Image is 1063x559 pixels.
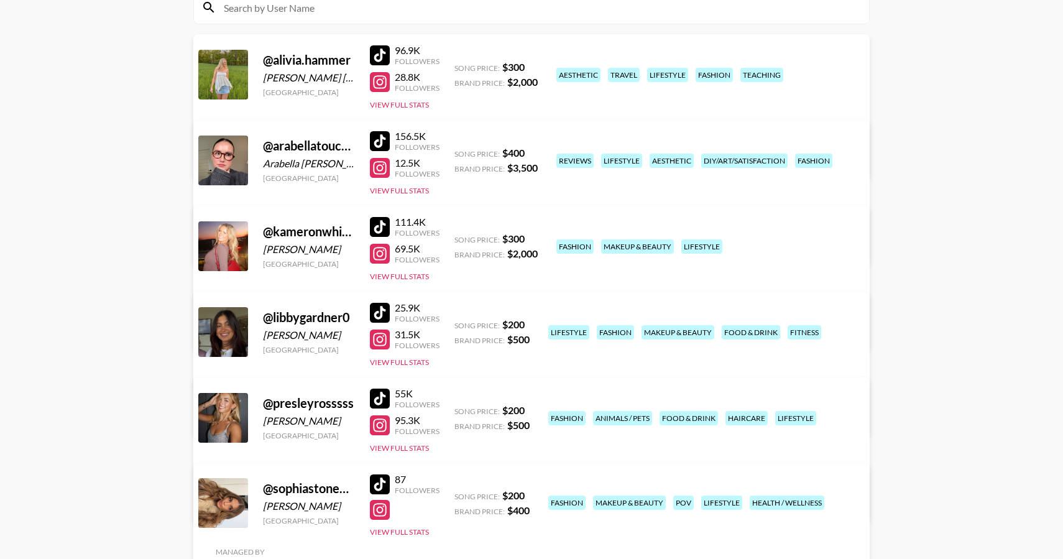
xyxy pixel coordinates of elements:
[263,329,355,341] div: [PERSON_NAME]
[263,173,355,183] div: [GEOGRAPHIC_DATA]
[502,404,525,416] strong: $ 200
[454,422,505,431] span: Brand Price:
[395,414,439,427] div: 95.3K
[750,496,824,510] div: health / wellness
[370,443,429,453] button: View Full Stats
[502,147,525,159] strong: $ 400
[722,325,780,340] div: food & drink
[597,325,634,340] div: fashion
[454,250,505,259] span: Brand Price:
[263,259,355,269] div: [GEOGRAPHIC_DATA]
[395,328,439,341] div: 31.5K
[548,325,589,340] div: lifestyle
[263,516,355,525] div: [GEOGRAPHIC_DATA]
[395,71,439,83] div: 28.8K
[395,169,439,178] div: Followers
[775,411,816,425] div: lifestyle
[395,486,439,495] div: Followers
[660,411,718,425] div: food & drink
[395,157,439,169] div: 12.5K
[454,492,500,501] span: Song Price:
[263,431,355,440] div: [GEOGRAPHIC_DATA]
[263,395,355,411] div: @ presleyrosssss
[263,138,355,154] div: @ arabellatouchstone
[263,243,355,256] div: [PERSON_NAME]
[740,68,783,82] div: teaching
[454,235,500,244] span: Song Price:
[395,255,439,264] div: Followers
[395,130,439,142] div: 156.5K
[395,142,439,152] div: Followers
[454,164,505,173] span: Brand Price:
[395,387,439,400] div: 55K
[263,157,355,170] div: Arabella [PERSON_NAME]
[696,68,733,82] div: fashion
[370,527,429,537] button: View Full Stats
[263,310,355,325] div: @ libbygardner0
[263,224,355,239] div: @ kameronwhite08
[370,358,429,367] button: View Full Stats
[395,228,439,238] div: Followers
[593,411,652,425] div: animals / pets
[507,247,538,259] strong: $ 2,000
[263,88,355,97] div: [GEOGRAPHIC_DATA]
[556,239,594,254] div: fashion
[507,419,530,431] strong: $ 500
[601,239,674,254] div: makeup & beauty
[502,489,525,501] strong: $ 200
[725,411,768,425] div: haircare
[454,336,505,345] span: Brand Price:
[502,61,525,73] strong: $ 300
[502,318,525,330] strong: $ 200
[454,407,500,416] span: Song Price:
[548,411,586,425] div: fashion
[454,149,500,159] span: Song Price:
[650,154,694,168] div: aesthetic
[370,186,429,195] button: View Full Stats
[454,78,505,88] span: Brand Price:
[263,345,355,354] div: [GEOGRAPHIC_DATA]
[395,427,439,436] div: Followers
[795,154,832,168] div: fashion
[454,321,500,330] span: Song Price:
[263,72,355,84] div: [PERSON_NAME] [PERSON_NAME]
[454,63,500,73] span: Song Price:
[263,52,355,68] div: @ alivia.hammer
[216,547,458,557] div: Managed By
[395,341,439,350] div: Followers
[681,239,722,254] div: lifestyle
[370,100,429,109] button: View Full Stats
[701,496,742,510] div: lifestyle
[507,333,530,345] strong: $ 500
[642,325,714,340] div: makeup & beauty
[395,400,439,409] div: Followers
[395,314,439,323] div: Followers
[395,216,439,228] div: 111.4K
[673,496,694,510] div: pov
[370,272,429,281] button: View Full Stats
[593,496,666,510] div: makeup & beauty
[395,473,439,486] div: 87
[608,68,640,82] div: travel
[454,507,505,516] span: Brand Price:
[395,57,439,66] div: Followers
[395,302,439,314] div: 25.9K
[395,83,439,93] div: Followers
[556,68,601,82] div: aesthetic
[507,504,530,516] strong: $ 400
[502,233,525,244] strong: $ 300
[395,44,439,57] div: 96.9K
[788,325,821,340] div: fitness
[647,68,688,82] div: lifestyle
[507,162,538,173] strong: $ 3,500
[601,154,642,168] div: lifestyle
[507,76,538,88] strong: $ 2,000
[556,154,594,168] div: reviews
[263,415,355,427] div: [PERSON_NAME]
[701,154,788,168] div: diy/art/satisfaction
[263,481,355,496] div: @ sophiastoneeee
[395,243,439,255] div: 69.5K
[263,500,355,512] div: [PERSON_NAME]
[548,496,586,510] div: fashion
